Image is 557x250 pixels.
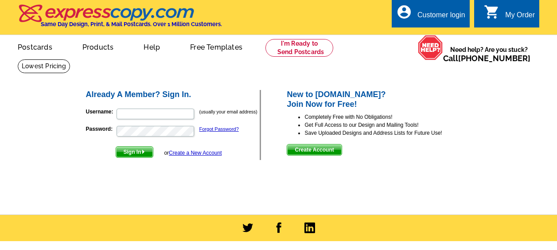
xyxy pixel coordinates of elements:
li: Get Full Access to our Design and Mailing Tools! [304,121,472,129]
div: or [164,149,222,157]
h2: Already A Member? Sign In. [86,90,260,100]
img: button-next-arrow-white.png [141,150,145,154]
a: Postcards [4,36,66,57]
li: Save Uploaded Designs and Address Lists for Future Use! [304,129,472,137]
a: shopping_cart My Order [484,10,535,21]
button: Create Account [287,144,342,156]
small: (usually your email address) [199,109,257,114]
span: Sign In [116,147,153,157]
li: Completely Free with No Obligations! [304,113,472,121]
a: Create a New Account [169,150,222,156]
div: My Order [505,11,535,23]
span: Call [443,54,530,63]
a: Free Templates [176,36,257,57]
a: Same Day Design, Print, & Mail Postcards. Over 1 Million Customers. [18,11,222,27]
a: Help [129,36,174,57]
span: Need help? Are you stuck? [443,45,535,63]
a: Products [68,36,128,57]
label: Username: [86,108,116,116]
h2: New to [DOMAIN_NAME]? Join Now for Free! [287,90,472,109]
span: Create Account [287,145,341,155]
a: Forgot Password? [199,126,239,132]
i: account_circle [396,4,412,20]
i: shopping_cart [484,4,500,20]
label: Password: [86,125,116,133]
div: Customer login [417,11,465,23]
button: Sign In [116,146,153,158]
img: help [418,35,443,60]
h4: Same Day Design, Print, & Mail Postcards. Over 1 Million Customers. [41,21,222,27]
a: [PHONE_NUMBER] [458,54,530,63]
a: account_circle Customer login [396,10,465,21]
